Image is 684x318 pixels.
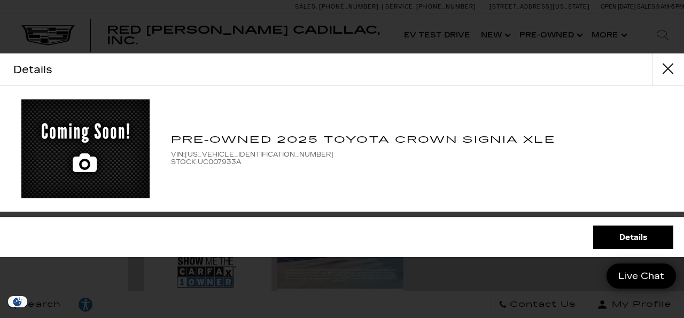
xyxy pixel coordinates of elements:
img: Toyota Crown Signia XLE [21,99,150,198]
a: Live Chat [607,263,676,289]
h2: Pre-Owned 2025 Toyota Crown Signia XLE [171,132,663,148]
span: VIN: [US_VEHICLE_IDENTIFICATION_NUMBER] [171,151,663,158]
a: Details [593,226,673,249]
button: close [652,53,684,86]
span: Live Chat [613,270,670,282]
section: Click to Open Cookie Consent Modal [5,296,30,307]
span: STOCK: UC007933A [171,158,663,166]
img: Opt-Out Icon [5,296,30,307]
